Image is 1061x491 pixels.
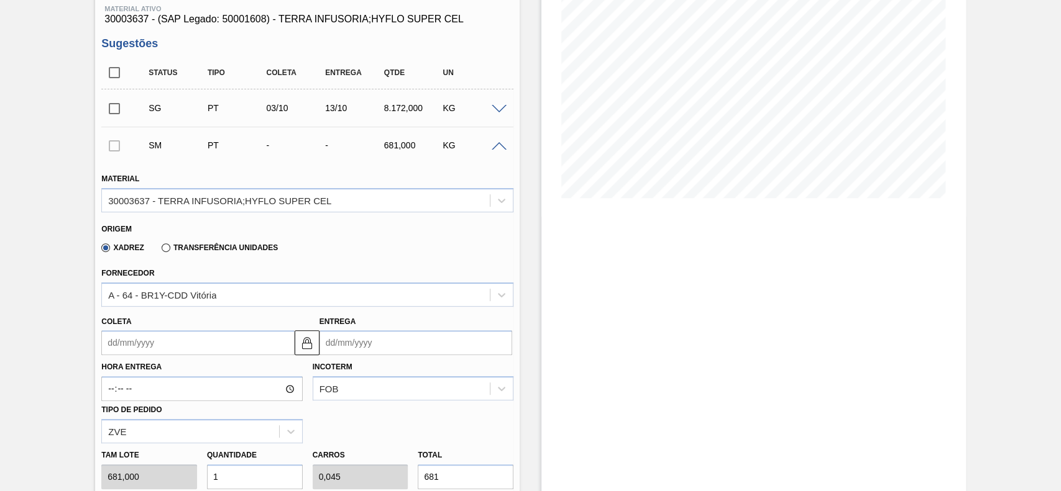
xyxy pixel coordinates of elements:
[104,14,510,25] span: 30003637 - (SAP Legado: 50001608) - TERRA INFUSORIA;HYFLO SUPER CEL
[101,37,513,50] h3: Sugestões
[162,243,278,252] label: Transferência Unidades
[108,426,126,436] div: ZVE
[145,68,210,77] div: Status
[204,103,269,113] div: Pedido de Transferência
[101,330,294,355] input: dd/mm/yyyy
[207,451,257,459] label: Quantidade
[322,68,387,77] div: Entrega
[204,68,269,77] div: Tipo
[101,243,144,252] label: Xadrez
[101,225,132,233] label: Origem
[381,68,446,77] div: Qtde
[381,140,446,150] div: 681,000
[204,140,269,150] div: Pedido de Transferência
[101,317,131,326] label: Coleta
[145,103,210,113] div: Sugestão Criada
[263,140,328,150] div: -
[322,140,387,150] div: -
[101,269,154,277] label: Fornecedor
[313,363,352,371] label: Incoterm
[322,103,387,113] div: 13/10/2025
[145,140,210,150] div: Sugestão Manual
[108,195,331,205] div: 30003637 - TERRA INFUSORIA;HYFLO SUPER CEL
[101,405,162,414] label: Tipo de pedido
[263,68,328,77] div: Coleta
[300,335,315,350] img: locked
[381,103,446,113] div: 8.172,000
[101,358,302,376] label: Hora Entrega
[313,451,345,459] label: Carros
[295,330,319,355] button: locked
[104,5,510,12] span: Material ativo
[263,103,328,113] div: 03/10/2025
[319,330,512,355] input: dd/mm/yyyy
[439,103,504,113] div: KG
[319,384,339,394] div: FOB
[418,451,442,459] label: Total
[439,140,504,150] div: KG
[108,289,216,300] div: A - 64 - BR1Y-CDD Vitória
[319,317,356,326] label: Entrega
[439,68,504,77] div: UN
[101,446,197,464] label: Tam lote
[101,174,139,183] label: Material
